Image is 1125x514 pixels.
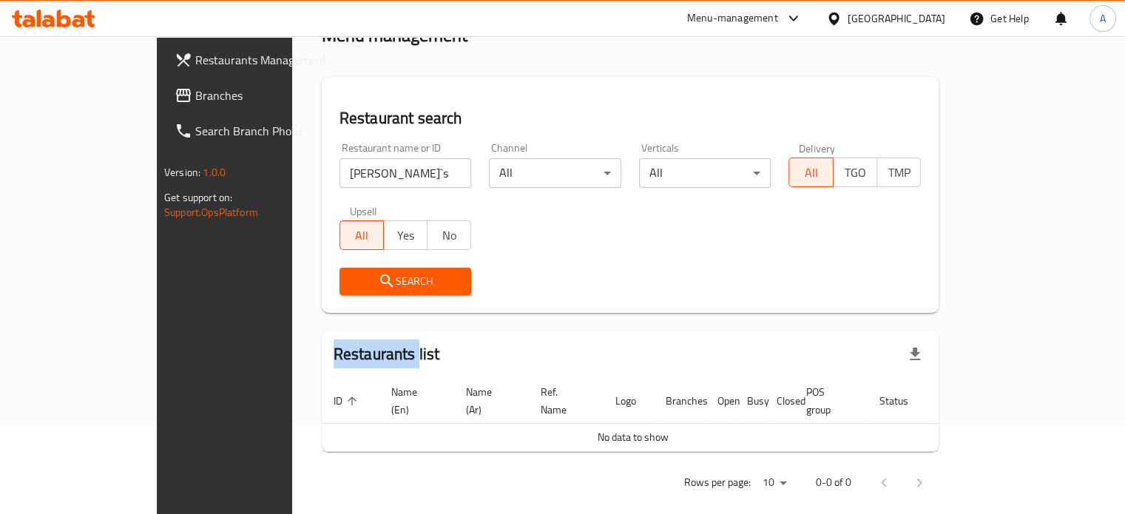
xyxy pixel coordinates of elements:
a: Support.OpsPlatform [164,203,258,222]
th: Branches [654,379,706,424]
span: Name (En) [391,383,436,419]
span: Ref. Name [541,383,586,419]
th: Closed [765,379,794,424]
button: All [339,220,384,250]
th: Busy [735,379,765,424]
label: Delivery [799,143,836,153]
span: Search Branch Phone [195,122,333,140]
p: Rows per page: [684,473,751,492]
button: No [427,220,471,250]
h2: Menu management [322,24,467,47]
span: No data to show [598,427,669,447]
button: TMP [876,158,921,187]
span: ID [334,392,362,410]
span: Branches [195,87,333,104]
span: No [433,225,465,246]
table: enhanced table [322,379,996,452]
div: Rows per page: [757,472,792,494]
span: Search [351,272,460,291]
div: All [639,158,771,188]
div: All [489,158,621,188]
th: Logo [604,379,654,424]
span: A [1100,10,1106,27]
a: Restaurants Management [163,42,345,78]
span: Status [879,392,928,410]
span: TGO [839,162,871,183]
input: Search for restaurant name or ID.. [339,158,472,188]
div: [GEOGRAPHIC_DATA] [848,10,945,27]
th: Open [706,379,735,424]
span: Restaurants Management [195,51,333,69]
h2: Restaurant search [339,107,921,129]
a: Branches [163,78,345,113]
a: Search Branch Phone [163,113,345,149]
div: Export file [897,337,933,372]
span: Version: [164,163,200,182]
span: Yes [390,225,422,246]
label: Upsell [350,206,377,216]
span: 1.0.0 [203,163,226,182]
div: Menu-management [687,10,778,27]
span: Get support on: [164,188,232,207]
span: TMP [883,162,915,183]
button: All [788,158,833,187]
p: 0-0 of 0 [816,473,851,492]
button: Search [339,268,472,295]
span: POS group [806,383,850,419]
button: TGO [833,158,877,187]
button: Yes [383,220,428,250]
h2: Restaurants list [334,343,439,365]
span: Name (Ar) [466,383,511,419]
span: All [795,162,827,183]
span: All [346,225,378,246]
